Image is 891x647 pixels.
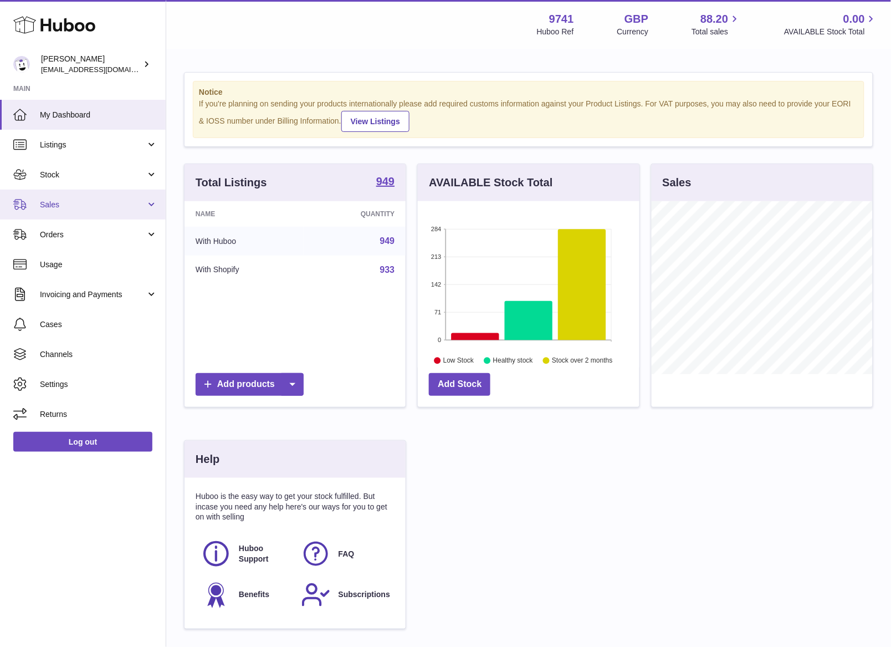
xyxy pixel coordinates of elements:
th: Quantity [304,201,406,227]
text: 142 [431,281,441,288]
p: Huboo is the easy way to get your stock fulfilled. But incase you need any help here's our ways f... [196,491,395,523]
span: Invoicing and Payments [40,289,146,300]
text: 71 [435,309,442,315]
a: 949 [380,236,395,246]
text: Stock over 2 months [552,356,613,364]
span: [EMAIL_ADDRESS][DOMAIN_NAME] [41,65,163,74]
div: Currency [617,27,649,37]
a: Add Stock [429,373,490,396]
h3: Sales [663,175,692,190]
td: With Shopify [185,256,304,284]
span: Stock [40,170,146,180]
span: Settings [40,379,157,390]
h3: AVAILABLE Stock Total [429,175,552,190]
span: Subscriptions [339,590,390,600]
h3: Total Listings [196,175,267,190]
strong: 949 [376,176,395,187]
text: 213 [431,253,441,260]
th: Name [185,201,304,227]
span: Returns [40,409,157,420]
span: Sales [40,200,146,210]
div: If you're planning on sending your products internationally please add required customs informati... [199,99,858,132]
span: Usage [40,259,157,270]
span: Channels [40,349,157,360]
span: Huboo Support [239,543,289,564]
text: Healthy stock [493,356,534,364]
strong: GBP [624,12,648,27]
a: 88.20 Total sales [692,12,741,37]
span: FAQ [339,549,355,559]
strong: Notice [199,87,858,98]
text: Low Stock [443,356,474,364]
span: Total sales [692,27,741,37]
a: Add products [196,373,304,396]
td: With Huboo [185,227,304,256]
span: My Dashboard [40,110,157,120]
text: 0 [438,337,442,343]
h3: Help [196,452,219,467]
div: Huboo Ref [537,27,574,37]
span: Cases [40,319,157,330]
span: AVAILABLE Stock Total [784,27,878,37]
a: 933 [380,265,395,274]
strong: 9741 [549,12,574,27]
span: 0.00 [843,12,865,27]
a: 949 [376,176,395,189]
img: ajcmarketingltd@gmail.com [13,56,30,73]
text: 284 [431,226,441,232]
a: Subscriptions [301,580,390,610]
a: 0.00 AVAILABLE Stock Total [784,12,878,37]
a: FAQ [301,539,390,569]
span: Orders [40,230,146,240]
span: Benefits [239,590,269,600]
a: Huboo Support [201,539,290,569]
span: Listings [40,140,146,150]
div: [PERSON_NAME] [41,54,141,75]
a: View Listings [341,111,409,132]
span: 88.20 [700,12,728,27]
a: Benefits [201,580,290,610]
a: Log out [13,432,152,452]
